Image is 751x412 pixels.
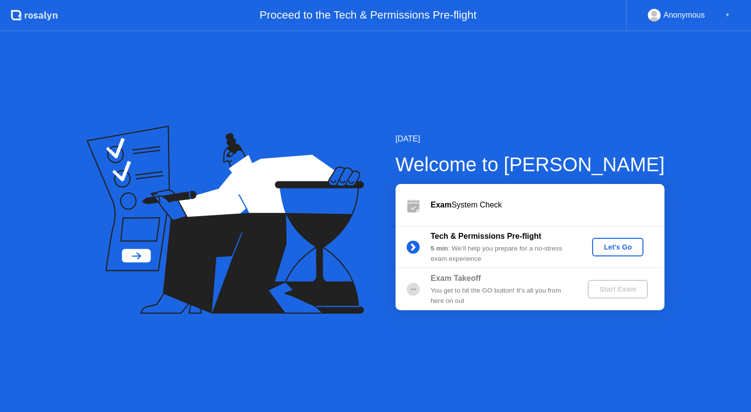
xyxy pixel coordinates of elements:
[588,280,648,298] button: Start Exam
[396,133,665,145] div: [DATE]
[431,201,452,209] b: Exam
[663,9,705,22] div: Anonymous
[431,244,572,264] div: : We’ll help you prepare for a no-stress exam experience
[596,243,640,251] div: Let's Go
[725,9,730,22] div: ▼
[592,285,644,293] div: Start Exam
[396,150,665,179] div: Welcome to [PERSON_NAME]
[431,286,572,306] div: You get to hit the GO button! It’s all you from here on out
[431,274,481,282] b: Exam Takeoff
[592,238,643,256] button: Let's Go
[431,199,664,211] div: System Check
[431,232,541,240] b: Tech & Permissions Pre-flight
[431,245,448,252] b: 5 min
